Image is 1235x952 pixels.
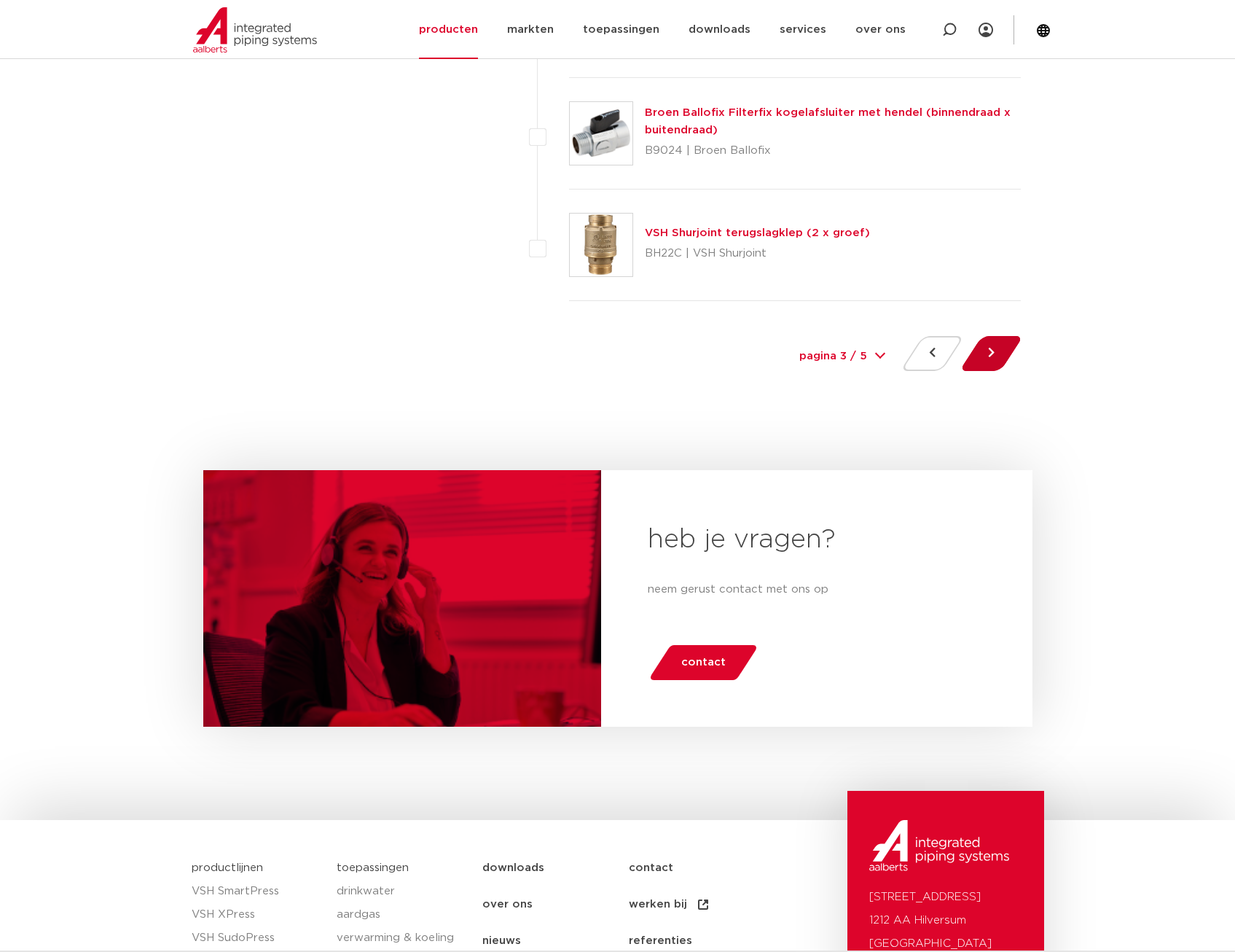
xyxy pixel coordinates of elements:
a: VSH SmartPress [192,880,323,903]
a: contact [648,645,758,680]
a: VSH XPress [192,903,323,926]
a: downloads [482,850,629,886]
a: VSH SudoPress [192,926,323,950]
a: toepassingen [337,862,409,873]
a: Broen Ballofix Filterfix kogelafsluiter met hendel (binnendraad x buitendraad) [645,107,1011,136]
p: BH22C | VSH Shurjoint [645,242,870,265]
a: VSH Shurjoint terugslagklep (2 x groef) [645,227,870,238]
a: over ons [482,886,629,923]
a: verwarming & koeling [337,926,468,950]
span: contact [681,651,726,674]
p: B9024 | Broen Ballofix [645,139,1022,163]
img: Thumbnail for VSH Shurjoint terugslagklep (2 x groef) [570,214,632,276]
a: drinkwater [337,880,468,903]
a: aardgas [337,903,468,926]
a: contact [629,850,775,886]
img: Thumbnail for Broen Ballofix Filterfix kogelafsluiter met hendel (binnendraad x buitendraad) [570,102,632,165]
a: productlijnen [192,862,263,873]
a: werken bij [629,886,775,923]
h2: heb je vragen? [648,523,986,558]
p: neem gerust contact met ons op [648,581,986,598]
